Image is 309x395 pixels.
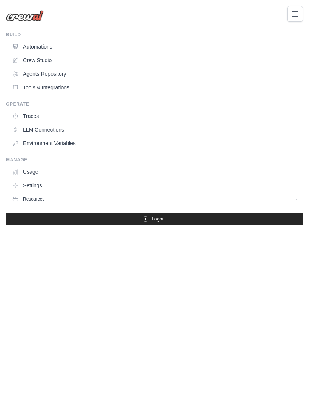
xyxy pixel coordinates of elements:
[287,6,303,22] button: Toggle navigation
[9,124,303,136] a: LLM Connections
[9,54,303,66] a: Crew Studio
[9,193,303,205] button: Resources
[9,137,303,149] a: Environment Variables
[6,157,303,163] div: Manage
[9,110,303,122] a: Traces
[152,216,166,222] span: Logout
[9,41,303,53] a: Automations
[6,101,303,107] div: Operate
[9,179,303,191] a: Settings
[9,81,303,93] a: Tools & Integrations
[9,166,303,178] a: Usage
[6,32,303,38] div: Build
[6,10,44,21] img: Logo
[6,213,303,225] button: Logout
[9,68,303,80] a: Agents Repository
[23,196,44,202] span: Resources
